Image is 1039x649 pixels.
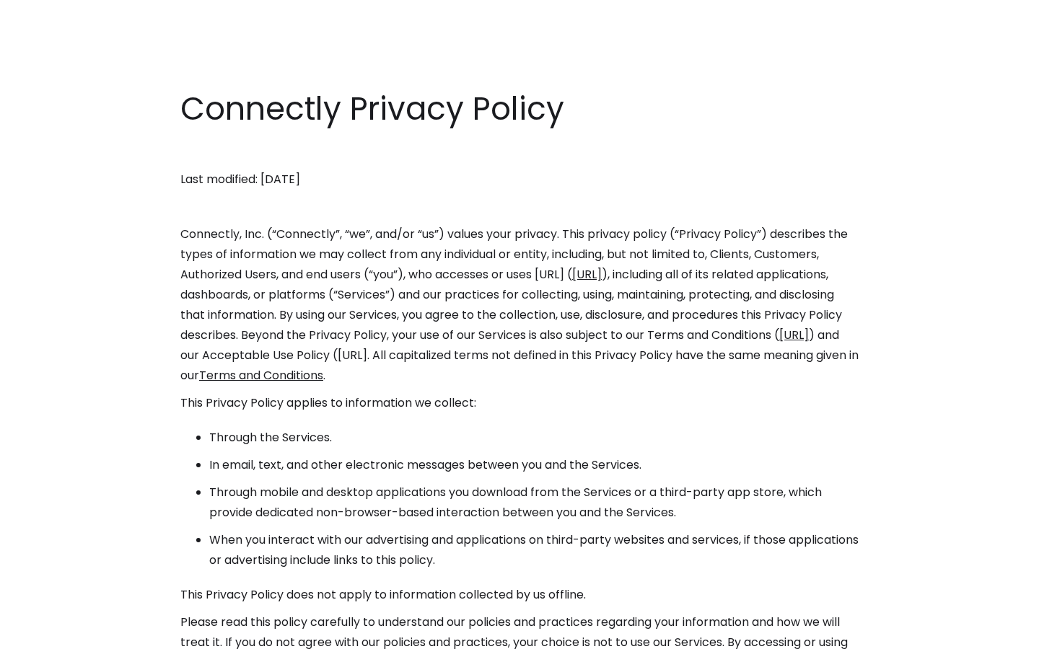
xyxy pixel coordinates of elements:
[209,530,859,570] li: When you interact with our advertising and applications on third-party websites and services, if ...
[14,622,87,644] aside: Language selected: English
[779,327,809,343] a: [URL]
[180,197,859,217] p: ‍
[180,87,859,131] h1: Connectly Privacy Policy
[180,142,859,162] p: ‍
[209,455,859,475] li: In email, text, and other electronic messages between you and the Services.
[180,169,859,190] p: Last modified: [DATE]
[29,624,87,644] ul: Language list
[209,428,859,448] li: Through the Services.
[572,266,602,283] a: [URL]
[180,224,859,386] p: Connectly, Inc. (“Connectly”, “we”, and/or “us”) values your privacy. This privacy policy (“Priva...
[209,482,859,523] li: Through mobile and desktop applications you download from the Services or a third-party app store...
[180,393,859,413] p: This Privacy Policy applies to information we collect:
[180,585,859,605] p: This Privacy Policy does not apply to information collected by us offline.
[199,367,323,384] a: Terms and Conditions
